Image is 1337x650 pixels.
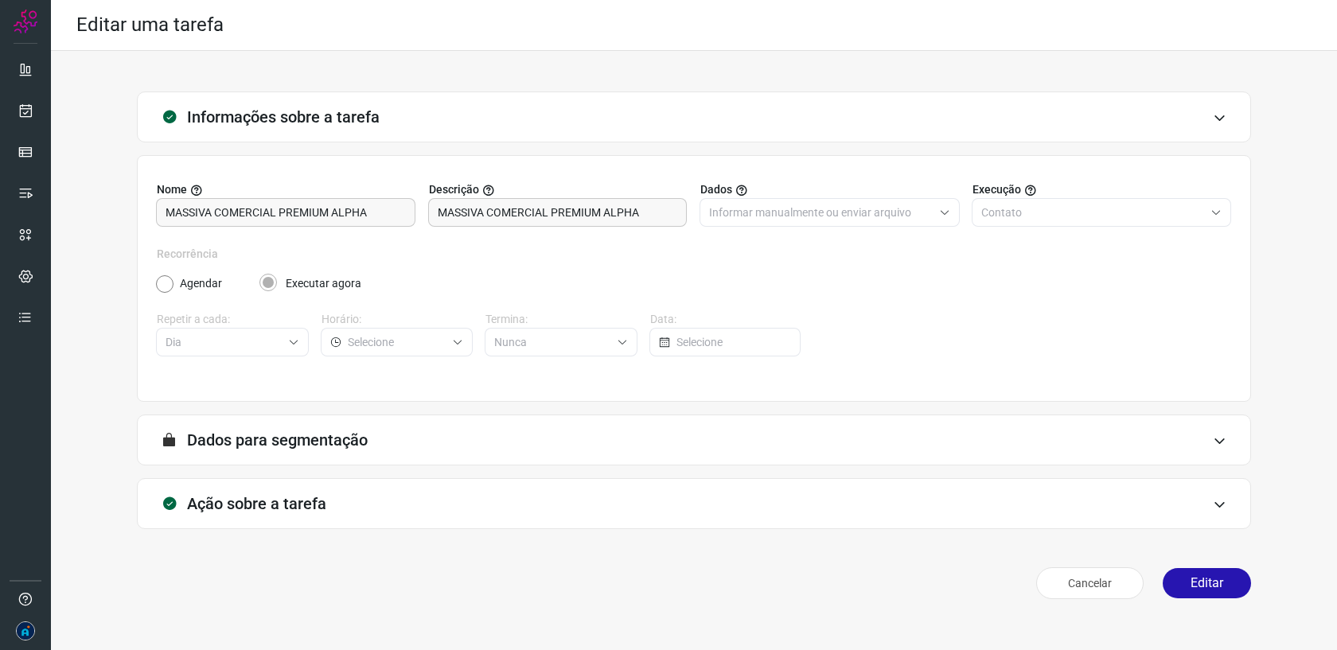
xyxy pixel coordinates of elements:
h2: Editar uma tarefa [76,14,224,37]
button: Editar [1163,568,1251,598]
span: Descrição [429,181,479,198]
input: Digite o nome para a sua tarefa. [166,199,406,226]
span: Dados [700,181,732,198]
label: Repetir a cada: [157,311,309,328]
input: Selecione o tipo de envio [981,199,1205,226]
span: Execução [973,181,1021,198]
img: Logo [14,10,37,33]
h3: Informações sobre a tarefa [187,107,380,126]
span: Nome [157,181,187,198]
input: Selecione [494,329,610,356]
input: Selecione [348,329,446,356]
label: Horário: [322,311,474,328]
label: Termina: [485,311,637,328]
img: 610993b183bf89f8f88aaece183d4038.png [16,621,35,640]
label: Executar agora [286,275,361,292]
label: Agendar [180,275,222,292]
label: Recorrência [157,246,1231,263]
input: Selecione [166,329,282,356]
h3: Dados para segmentação [187,430,368,450]
button: Cancelar [1036,567,1144,599]
input: Selecione [676,329,792,356]
input: Selecione o tipo de envio [709,199,933,226]
input: Forneça uma breve descrição da sua tarefa. [438,199,678,226]
label: Data: [650,311,802,328]
h3: Ação sobre a tarefa [187,494,326,513]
